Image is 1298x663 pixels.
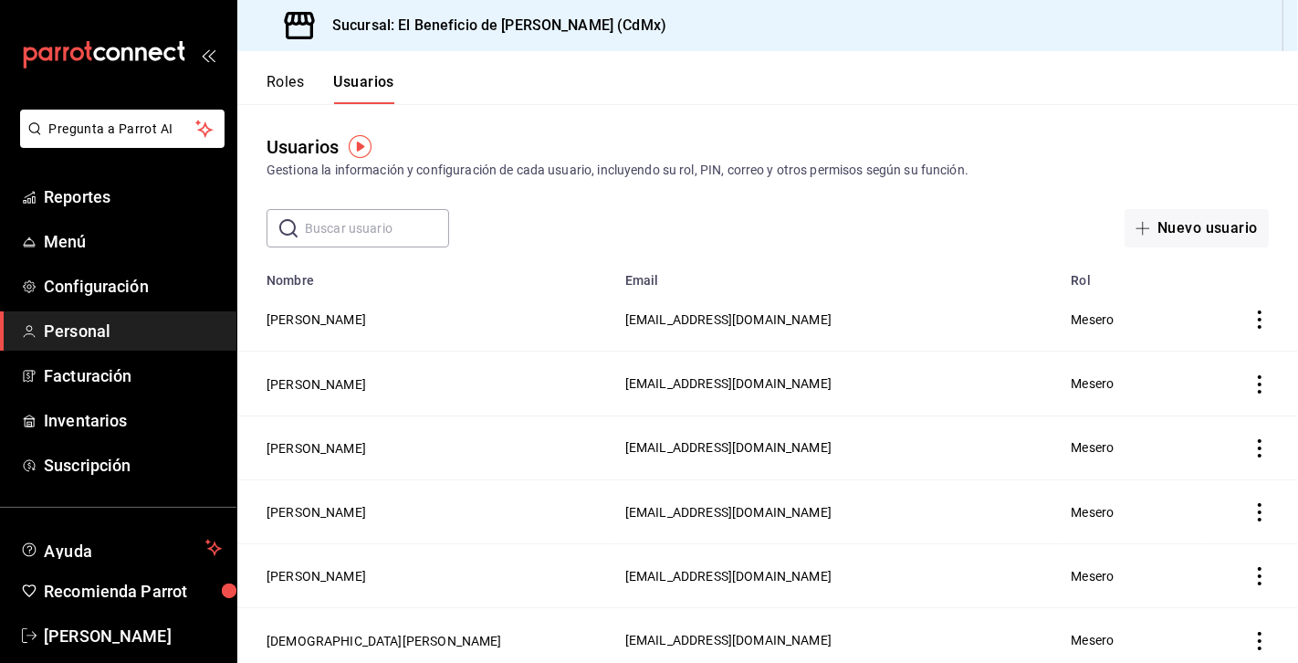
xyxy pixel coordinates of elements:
th: Nombre [237,262,614,288]
span: Ayuda [44,537,198,559]
span: Mesero [1071,440,1114,455]
th: Email [614,262,1061,288]
span: [PERSON_NAME] [44,624,222,648]
span: Mesero [1071,505,1114,520]
button: [DEMOGRAPHIC_DATA][PERSON_NAME] [267,632,502,650]
span: Reportes [44,184,222,209]
span: Suscripción [44,453,222,478]
span: [EMAIL_ADDRESS][DOMAIN_NAME] [625,569,832,584]
button: [PERSON_NAME] [267,375,366,394]
span: Recomienda Parrot [44,579,222,604]
img: Tooltip marker [349,135,372,158]
button: actions [1251,632,1269,650]
button: Roles [267,73,304,104]
span: Menú [44,229,222,254]
a: Pregunta a Parrot AI [13,132,225,152]
span: Mesero [1071,376,1114,391]
div: navigation tabs [267,73,394,104]
span: [EMAIL_ADDRESS][DOMAIN_NAME] [625,440,832,455]
span: [EMAIL_ADDRESS][DOMAIN_NAME] [625,312,832,327]
button: [PERSON_NAME] [267,310,366,329]
button: actions [1251,375,1269,394]
div: Usuarios [267,133,339,161]
button: actions [1251,567,1269,585]
span: Inventarios [44,408,222,433]
span: Mesero [1071,312,1114,327]
span: Mesero [1071,569,1114,584]
button: actions [1251,310,1269,329]
span: [EMAIL_ADDRESS][DOMAIN_NAME] [625,505,832,520]
span: [EMAIL_ADDRESS][DOMAIN_NAME] [625,633,832,647]
button: actions [1251,439,1269,458]
button: Usuarios [333,73,394,104]
button: Pregunta a Parrot AI [20,110,225,148]
span: Pregunta a Parrot AI [49,120,196,139]
button: [PERSON_NAME] [267,439,366,458]
button: Nuevo usuario [1125,209,1269,247]
button: actions [1251,503,1269,521]
span: Mesero [1071,633,1114,647]
th: Rol [1060,262,1207,288]
h3: Sucursal: El Beneficio de [PERSON_NAME] (CdMx) [318,15,666,37]
span: [EMAIL_ADDRESS][DOMAIN_NAME] [625,376,832,391]
input: Buscar usuario [305,210,449,247]
button: [PERSON_NAME] [267,567,366,585]
span: Facturación [44,363,222,388]
span: Configuración [44,274,222,299]
button: [PERSON_NAME] [267,503,366,521]
div: Gestiona la información y configuración de cada usuario, incluyendo su rol, PIN, correo y otros p... [267,161,1269,180]
span: Personal [44,319,222,343]
button: open_drawer_menu [201,47,215,62]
